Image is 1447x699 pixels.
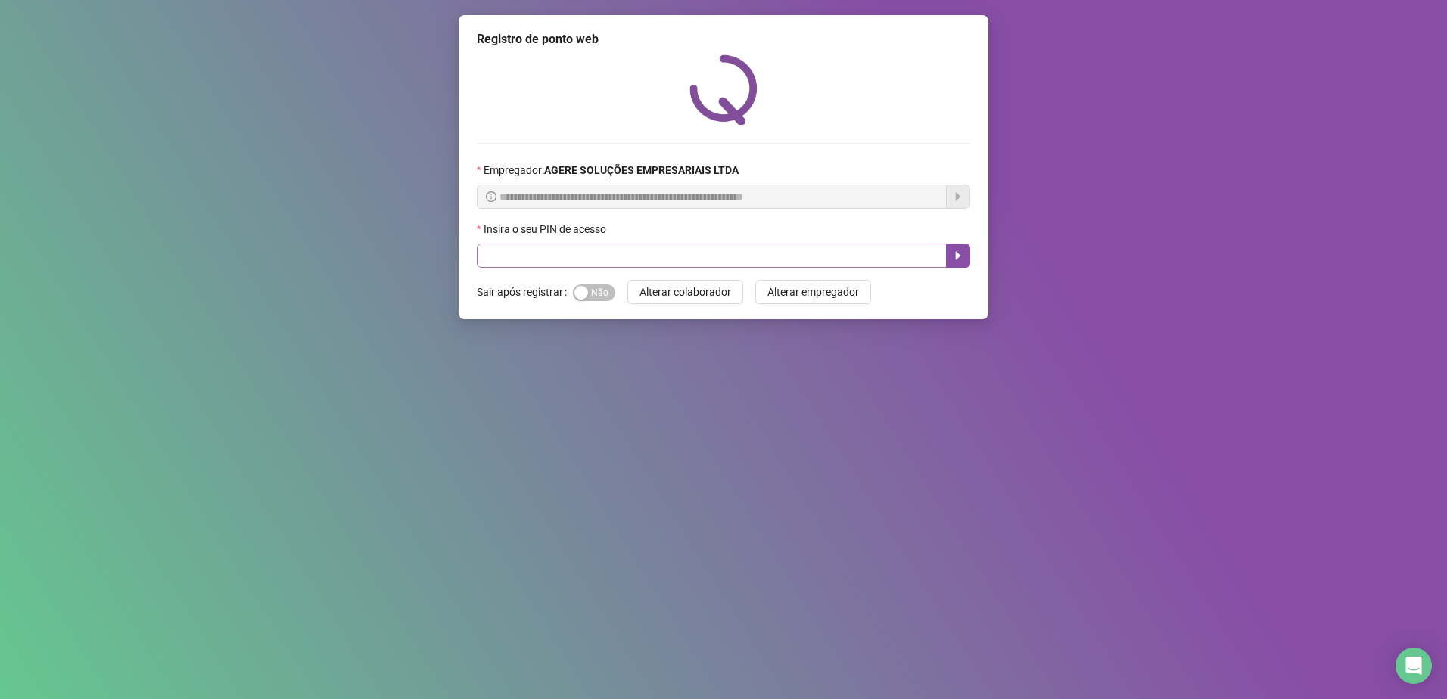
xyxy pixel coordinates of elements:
[1396,648,1432,684] div: Open Intercom Messenger
[486,191,496,202] span: info-circle
[544,164,739,176] strong: AGERE SOLUÇÕES EMPRESARIAIS LTDA
[627,280,743,304] button: Alterar colaborador
[477,221,616,238] label: Insira o seu PIN de acesso
[755,280,871,304] button: Alterar empregador
[477,280,573,304] label: Sair após registrar
[767,284,859,300] span: Alterar empregador
[477,30,970,48] div: Registro de ponto web
[689,54,758,125] img: QRPoint
[952,250,964,262] span: caret-right
[484,162,739,179] span: Empregador :
[639,284,731,300] span: Alterar colaborador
